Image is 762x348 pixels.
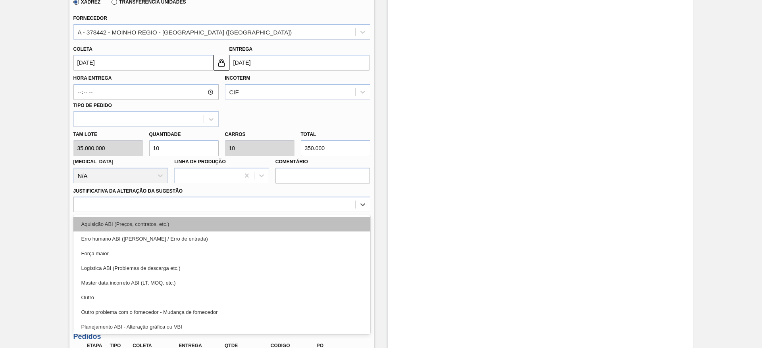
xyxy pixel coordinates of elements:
[73,73,219,84] label: Hora Entrega
[225,132,246,137] label: Carros
[229,89,239,96] div: CIF
[78,29,292,35] div: A - 378442 - MOINHO REGIO - [GEOGRAPHIC_DATA] ([GEOGRAPHIC_DATA])
[73,217,370,231] div: Aquisição ABI (Preços, contratos, etc.)
[301,132,316,137] label: Total
[73,319,370,334] div: Planejamento ABI - Alteração gráfica ou VBI
[217,58,226,67] img: locked
[73,103,112,108] label: Tipo de pedido
[73,231,370,246] div: Erro humano ABI ([PERSON_NAME] / Erro de entrada)
[229,55,369,71] input: dd/mm/yyyy
[73,290,370,305] div: Outro
[275,156,370,168] label: Comentário
[73,305,370,319] div: Outro problema com o fornecedor - Mudança de fornecedor
[229,46,253,52] label: Entrega
[73,15,107,21] label: Fornecedor
[73,275,370,290] div: Master data incorreto ABI (LT, MOQ, etc.)
[73,129,143,140] label: Tam lote
[73,159,114,164] label: [MEDICAL_DATA]
[149,132,181,137] label: Quantidade
[73,214,370,226] label: Observações
[73,55,214,71] input: dd/mm/yyyy
[174,159,226,164] label: Linha de Produção
[73,46,92,52] label: Coleta
[73,333,370,341] h3: Pedidos
[73,261,370,275] div: Logística ABI (Problemas de descarga etc.)
[214,55,229,71] button: locked
[73,188,183,194] label: Justificativa da Alteração da Sugestão
[225,75,250,81] label: Incoterm
[73,246,370,261] div: Força maior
